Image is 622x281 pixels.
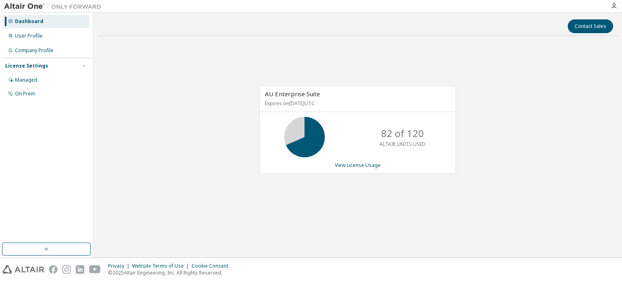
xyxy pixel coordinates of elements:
[108,263,132,269] div: Privacy
[335,162,381,169] a: View License Usage
[15,18,43,25] div: Dashboard
[62,265,71,274] img: instagram.svg
[15,91,35,97] div: On Prem
[15,47,53,54] div: Company Profile
[568,19,613,33] button: Contact Sales
[49,265,58,274] img: facebook.svg
[108,269,233,276] p: © 2025 Altair Engineering, Inc. All Rights Reserved.
[265,90,320,98] span: AU Enterprise Suite
[89,265,101,274] img: youtube.svg
[381,127,424,140] p: 82 of 120
[192,263,233,269] div: Cookie Consent
[15,33,43,39] div: User Profile
[5,63,48,69] div: License Settings
[4,2,105,11] img: Altair One
[132,263,192,269] div: Website Terms of Use
[265,100,449,107] p: Expires on [DATE] UTC
[76,265,84,274] img: linkedin.svg
[379,141,426,148] p: ALTAIR UNITS USED
[2,265,44,274] img: altair_logo.svg
[15,77,37,83] div: Managed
